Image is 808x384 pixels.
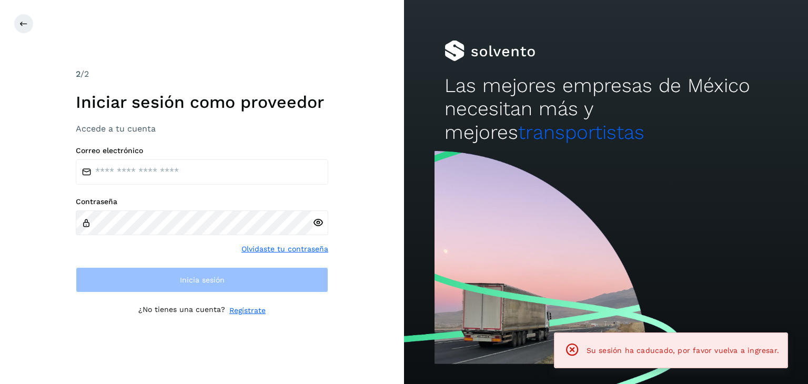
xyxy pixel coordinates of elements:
button: Inicia sesión [76,267,328,292]
label: Contraseña [76,197,328,206]
h3: Accede a tu cuenta [76,124,328,134]
a: Olvidaste tu contraseña [241,244,328,255]
span: Inicia sesión [180,276,225,284]
h1: Iniciar sesión como proveedor [76,92,328,112]
div: /2 [76,68,328,80]
span: transportistas [518,121,644,144]
label: Correo electrónico [76,146,328,155]
span: 2 [76,69,80,79]
span: Su sesión ha caducado, por favor vuelva a ingresar. [587,346,779,355]
p: ¿No tienes una cuenta? [138,305,225,316]
h2: Las mejores empresas de México necesitan más y mejores [445,74,767,144]
a: Regístrate [229,305,266,316]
